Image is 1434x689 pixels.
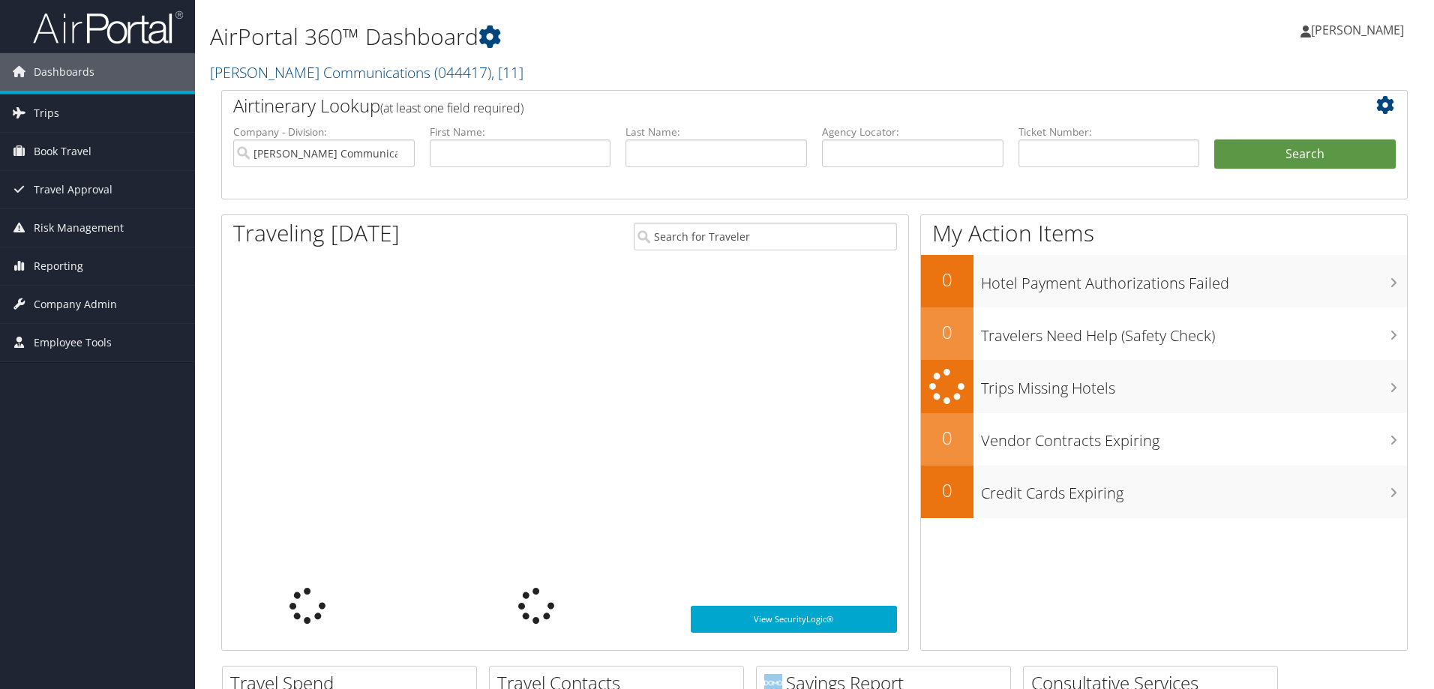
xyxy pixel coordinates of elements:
h2: 0 [921,267,973,292]
a: [PERSON_NAME] [1300,7,1419,52]
span: (at least one field required) [380,100,523,116]
img: airportal-logo.png [33,10,183,45]
span: Company Admin [34,286,117,323]
label: First Name: [430,124,611,139]
a: Trips Missing Hotels [921,360,1407,413]
a: 0Credit Cards Expiring [921,466,1407,518]
a: 0Travelers Need Help (Safety Check) [921,307,1407,360]
h2: 0 [921,319,973,345]
span: , [ 11 ] [491,62,523,82]
h1: AirPortal 360™ Dashboard [210,21,1016,52]
label: Agency Locator: [822,124,1003,139]
h3: Hotel Payment Authorizations Failed [981,265,1407,294]
span: [PERSON_NAME] [1311,22,1404,38]
span: Trips [34,94,59,132]
label: Ticket Number: [1018,124,1200,139]
span: ( 044417 ) [434,62,491,82]
h2: 0 [921,478,973,503]
h1: My Action Items [921,217,1407,249]
h3: Travelers Need Help (Safety Check) [981,318,1407,346]
h3: Vendor Contracts Expiring [981,423,1407,451]
span: Risk Management [34,209,124,247]
span: Travel Approval [34,171,112,208]
input: Search for Traveler [634,223,897,250]
a: 0Hotel Payment Authorizations Failed [921,255,1407,307]
a: View SecurityLogic® [691,606,897,633]
label: Company - Division: [233,124,415,139]
a: 0Vendor Contracts Expiring [921,413,1407,466]
h3: Credit Cards Expiring [981,475,1407,504]
a: [PERSON_NAME] Communications [210,62,523,82]
h3: Trips Missing Hotels [981,370,1407,399]
span: Reporting [34,247,83,285]
h2: Airtinerary Lookup [233,93,1297,118]
span: Dashboards [34,53,94,91]
h2: 0 [921,425,973,451]
span: Employee Tools [34,324,112,361]
button: Search [1214,139,1396,169]
span: Book Travel [34,133,91,170]
label: Last Name: [625,124,807,139]
h1: Traveling [DATE] [233,217,400,249]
